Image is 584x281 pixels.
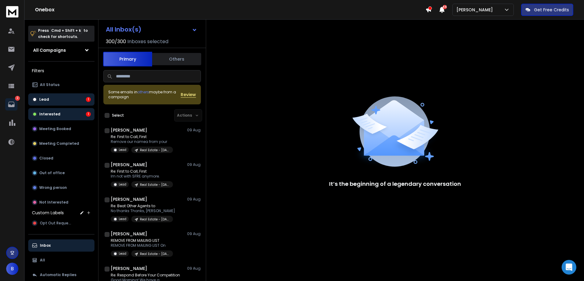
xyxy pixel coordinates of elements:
[187,231,201,236] p: 09 Aug
[140,182,169,187] p: Real Estate - [DATE]
[32,210,64,216] h3: Custom Labels
[28,44,94,56] button: All Campaigns
[39,156,53,161] p: Closed
[38,28,88,40] p: Press to check for shortcuts.
[111,231,147,237] h1: [PERSON_NAME]
[40,272,76,277] p: Automatic Replies
[456,7,495,13] p: [PERSON_NAME]
[39,200,68,205] p: Not Interested
[111,169,173,174] p: Re: First to Call, First
[5,98,17,111] a: 2
[111,243,173,248] p: REMOVE FROM MAILING LIST On
[111,162,147,168] h1: [PERSON_NAME]
[28,269,94,281] button: Automatic Replies
[28,254,94,266] button: All
[127,38,168,45] h3: Inboxes selected
[521,4,573,16] button: Get Free Credits
[111,204,175,208] p: Re: Beat Other Agents to
[28,196,94,208] button: Not Interested
[28,93,94,106] button: Lead1
[50,27,82,34] span: Cmd + Shift + k
[28,79,94,91] button: All Status
[111,174,173,179] p: Im not with SFRE anymore.
[28,108,94,120] button: Interested1
[111,265,147,272] h1: [PERSON_NAME]
[534,7,569,13] p: Get Free Credits
[119,217,126,221] p: Lead
[111,238,173,243] p: REMOVE FROM MAILING LIST
[562,260,576,275] div: Open Intercom Messenger
[39,141,79,146] p: Meeting Completed
[39,170,65,175] p: Out of office
[28,239,94,252] button: Inbox
[119,251,126,256] p: Lead
[106,38,126,45] span: 300 / 300
[40,258,45,263] p: All
[111,273,180,278] p: Re: Respond Before Your Competition
[111,196,147,202] h1: [PERSON_NAME]
[15,96,20,101] p: 2
[187,266,201,271] p: 09 Aug
[111,134,173,139] p: Re: First to Call, First
[112,113,124,118] label: Select
[187,128,201,133] p: 09 Aug
[40,221,72,226] span: Opt Out Request
[40,82,60,87] p: All Status
[28,182,94,194] button: Wrong person
[101,23,202,36] button: All Inbox(s)
[111,139,173,144] p: Remove our namea from your
[111,208,175,213] p: No thanks Thanks, [PERSON_NAME]
[28,66,94,75] h3: Filters
[86,112,91,117] div: 1
[28,123,94,135] button: Meeting Booked
[6,6,18,17] img: logo
[108,90,181,99] div: Some emails in maybe from a campaign
[33,47,66,53] h1: All Campaigns
[28,167,94,179] button: Out of office
[106,26,141,32] h1: All Inbox(s)
[103,52,152,66] button: Primary
[39,112,60,117] p: Interested
[187,162,201,167] p: 09 Aug
[152,52,201,66] button: Others
[28,152,94,164] button: Closed
[86,97,91,102] div: 1
[39,185,67,190] p: Wrong person
[111,127,147,133] h1: [PERSON_NAME]
[119,148,126,152] p: Lead
[39,126,71,131] p: Meeting Booked
[6,263,18,275] button: B
[35,6,425,13] h1: Onebox
[119,182,126,187] p: Lead
[140,217,169,222] p: Real Estate - [DATE]
[40,243,51,248] p: Inbox
[28,137,94,150] button: Meeting Completed
[28,217,94,229] button: Opt Out Request
[137,89,149,95] span: others
[140,252,169,256] p: Real Estate - [DATE]
[187,197,201,202] p: 09 Aug
[39,97,49,102] p: Lead
[140,148,169,152] p: Real Estate - [DATE]
[329,180,461,188] p: It’s the beginning of a legendary conversation
[443,5,447,9] span: 44
[181,92,196,98] button: Review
